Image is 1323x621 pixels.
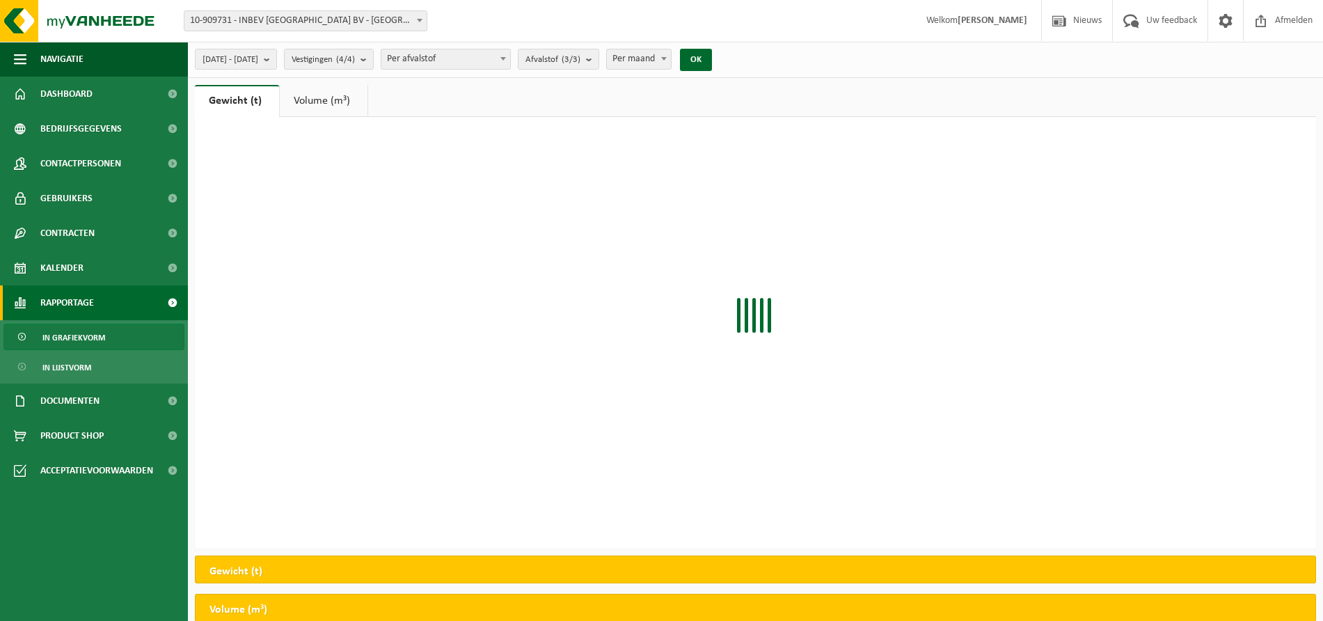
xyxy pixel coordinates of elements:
[40,285,94,320] span: Rapportage
[196,556,276,587] h2: Gewicht (t)
[40,453,153,488] span: Acceptatievoorwaarden
[680,49,712,71] button: OK
[42,324,105,351] span: In grafiekvorm
[518,49,599,70] button: Afvalstof(3/3)
[284,49,374,70] button: Vestigingen(4/4)
[40,216,95,251] span: Contracten
[40,146,121,181] span: Contactpersonen
[40,77,93,111] span: Dashboard
[381,49,511,70] span: Per afvalstof
[40,42,84,77] span: Navigatie
[292,49,355,70] span: Vestigingen
[40,251,84,285] span: Kalender
[3,324,184,350] a: In grafiekvorm
[40,181,93,216] span: Gebruikers
[336,55,355,64] count: (4/4)
[184,11,427,31] span: 10-909731 - INBEV BELGIUM BV - ANDERLECHT
[184,10,427,31] span: 10-909731 - INBEV BELGIUM BV - ANDERLECHT
[562,55,580,64] count: (3/3)
[381,49,510,69] span: Per afvalstof
[40,384,100,418] span: Documenten
[3,354,184,380] a: In lijstvorm
[40,418,104,453] span: Product Shop
[606,49,672,70] span: Per maand
[195,85,279,117] a: Gewicht (t)
[958,15,1027,26] strong: [PERSON_NAME]
[607,49,671,69] span: Per maand
[195,49,277,70] button: [DATE] - [DATE]
[42,354,91,381] span: In lijstvorm
[525,49,580,70] span: Afvalstof
[280,85,367,117] a: Volume (m³)
[203,49,258,70] span: [DATE] - [DATE]
[40,111,122,146] span: Bedrijfsgegevens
